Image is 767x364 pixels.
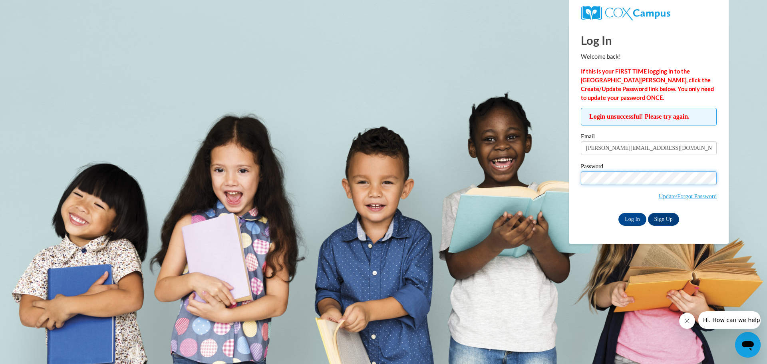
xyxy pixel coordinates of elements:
h1: Log In [581,32,717,48]
iframe: Button to launch messaging window [735,332,761,358]
iframe: Close message [679,313,695,329]
span: Hi. How can we help? [5,6,65,12]
input: Log In [618,213,646,226]
a: COX Campus [581,6,717,20]
iframe: Message from company [698,311,761,329]
a: Update/Forgot Password [659,193,717,199]
p: Welcome back! [581,52,717,61]
span: Login unsuccessful! Please try again. [581,108,717,125]
a: Sign Up [648,213,679,226]
label: Email [581,133,717,141]
label: Password [581,163,717,171]
strong: If this is your FIRST TIME logging in to the [GEOGRAPHIC_DATA][PERSON_NAME], click the Create/Upd... [581,68,714,101]
img: COX Campus [581,6,670,20]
